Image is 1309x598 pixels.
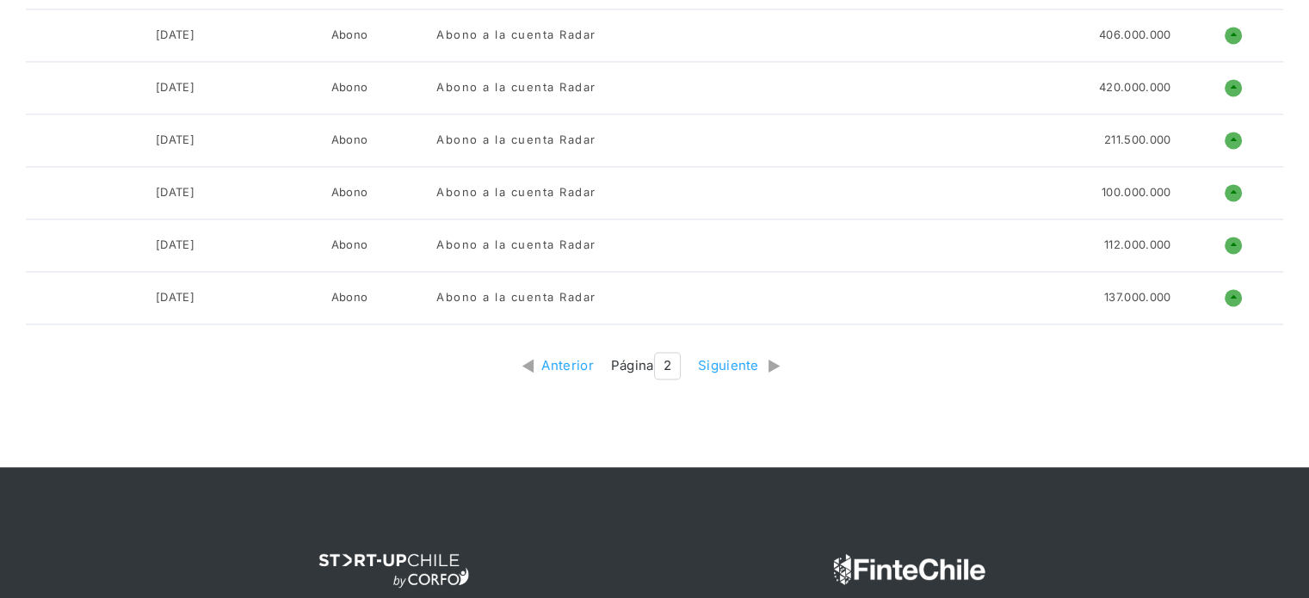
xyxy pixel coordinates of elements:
[156,289,194,306] div: [DATE]
[1102,184,1170,201] div: 100.000.000
[156,132,194,149] div: [DATE]
[156,27,194,44] div: [DATE]
[698,356,768,376] a: Siguiente
[1225,237,1242,254] h1: o
[331,289,368,306] div: Abono
[436,184,596,201] div: Abono a la cuenta Radar
[436,27,596,44] div: Abono a la cuenta Radar
[156,237,194,254] div: [DATE]
[1225,184,1242,201] h1: o
[436,289,596,306] div: Abono a la cuenta Radar
[654,352,681,380] span: 2
[1104,132,1170,149] div: 211.500.000
[1225,289,1242,306] h1: o
[331,237,368,254] div: Abono
[611,352,681,380] div: Página
[1225,27,1242,44] h1: o
[156,79,194,96] div: [DATE]
[1099,79,1170,96] div: 420.000.000
[1225,79,1242,96] h1: o
[331,132,368,149] div: Abono
[541,356,602,376] a: Anterior
[331,27,368,44] div: Abono
[436,132,596,149] div: Abono a la cuenta Radar
[436,79,596,96] div: Abono a la cuenta Radar
[436,237,596,254] div: Abono a la cuenta Radar
[1225,132,1242,149] h1: o
[1104,237,1170,254] div: 112.000.000
[1099,27,1170,44] div: 406.000.000
[1104,289,1170,306] div: 137.000.000
[156,184,194,201] div: [DATE]
[331,79,368,96] div: Abono
[331,184,368,201] div: Abono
